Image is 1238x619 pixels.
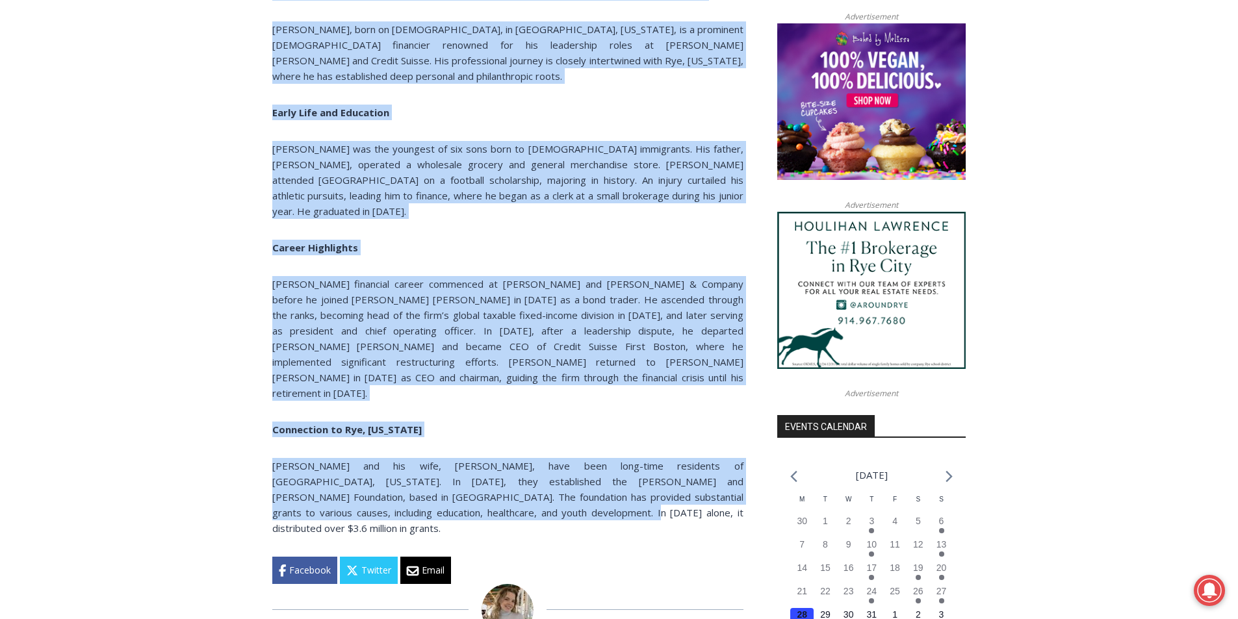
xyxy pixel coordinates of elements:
[893,496,897,503] span: F
[939,528,944,533] em: Has events
[820,586,831,596] time: 22
[814,514,837,538] button: 1
[860,494,884,514] div: Thursday
[930,585,953,608] button: 27 Has events
[340,129,602,158] span: Intern @ [DOMAIN_NAME]
[272,241,358,254] strong: Career Highlights
[913,539,923,550] time: 12
[869,575,874,580] em: Has events
[936,539,947,550] time: 13
[936,586,947,596] time: 27
[272,458,743,536] p: [PERSON_NAME] and his wife, [PERSON_NAME], have been long-time residents of [GEOGRAPHIC_DATA], [U...
[814,585,837,608] button: 22
[797,586,807,596] time: 21
[846,539,851,550] time: 9
[907,561,930,585] button: 19 Has events
[883,494,907,514] div: Friday
[939,551,944,557] em: Has events
[823,516,828,526] time: 1
[916,516,921,526] time: 5
[890,539,900,550] time: 11
[930,514,953,538] button: 6 Has events
[340,557,398,584] a: Twitter
[820,562,831,573] time: 15
[386,4,469,59] a: Book [PERSON_NAME]'s Good Humor for Your Event
[313,126,630,162] a: Intern @ [DOMAIN_NAME]
[823,496,827,503] span: T
[907,538,930,561] button: 12
[396,14,452,50] h4: Book [PERSON_NAME]'s Good Humor for Your Event
[790,470,797,483] a: Previous month
[860,538,884,561] button: 10 Has events
[328,1,614,126] div: "We would have speakers with experience in local journalism speak to us about their experiences a...
[272,423,422,436] strong: Connection to Rye, [US_STATE]
[870,496,873,503] span: T
[832,10,911,23] span: Advertisement
[777,212,966,369] img: Houlihan Lawrence The #1 Brokerage in Rye City
[869,551,874,557] em: Has events
[869,598,874,603] em: Has events
[797,516,807,526] time: 30
[832,387,911,399] span: Advertisement
[890,586,900,596] time: 25
[790,514,814,538] button: 30
[916,496,920,503] span: S
[777,23,966,181] img: Baked by Melissa
[939,516,944,526] time: 6
[832,199,911,211] span: Advertisement
[1,131,131,162] a: Open Tues. - Sun. [PHONE_NUMBER]
[797,562,807,573] time: 14
[400,557,451,584] a: Email
[814,561,837,585] button: 15
[844,562,854,573] time: 16
[790,538,814,561] button: 7
[916,598,921,603] em: Has events
[939,575,944,580] em: Has events
[272,557,337,584] a: Facebook
[907,514,930,538] button: 5
[946,470,953,483] a: Next month
[867,539,877,550] time: 10
[133,81,185,155] div: "[PERSON_NAME]'s draw is the fine variety of pristine raw fish kept on hand"
[867,586,877,596] time: 24
[272,106,389,119] strong: Early Life and Education
[272,276,743,401] p: [PERSON_NAME] financial career commenced at [PERSON_NAME] and [PERSON_NAME] & Company before he j...
[814,538,837,561] button: 8
[845,496,851,503] span: W
[777,415,875,437] h2: Events Calendar
[883,514,907,538] button: 4
[823,539,828,550] time: 8
[814,494,837,514] div: Tuesday
[85,23,321,36] div: Birthdays, Graduations, Any Private Event
[939,598,944,603] em: Has events
[883,585,907,608] button: 25
[867,562,877,573] time: 17
[790,561,814,585] button: 14
[907,585,930,608] button: 26 Has events
[272,21,743,84] p: [PERSON_NAME], born on [DEMOGRAPHIC_DATA], in [GEOGRAPHIC_DATA], [US_STATE], is a prominent [DEMO...
[799,539,805,550] time: 7
[799,496,805,503] span: M
[846,516,851,526] time: 2
[869,528,874,533] em: Has events
[916,575,921,580] em: Has events
[913,562,923,573] time: 19
[837,538,860,561] button: 9
[837,494,860,514] div: Wednesday
[790,585,814,608] button: 21
[930,494,953,514] div: Sunday
[837,561,860,585] button: 16
[913,586,923,596] time: 26
[4,134,127,183] span: Open Tues. - Sun. [PHONE_NUMBER]
[930,561,953,585] button: 20 Has events
[883,538,907,561] button: 11
[837,514,860,538] button: 2
[883,561,907,585] button: 18
[936,562,947,573] time: 20
[837,585,860,608] button: 23
[939,496,944,503] span: S
[892,516,897,526] time: 4
[860,514,884,538] button: 3 Has events
[907,494,930,514] div: Saturday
